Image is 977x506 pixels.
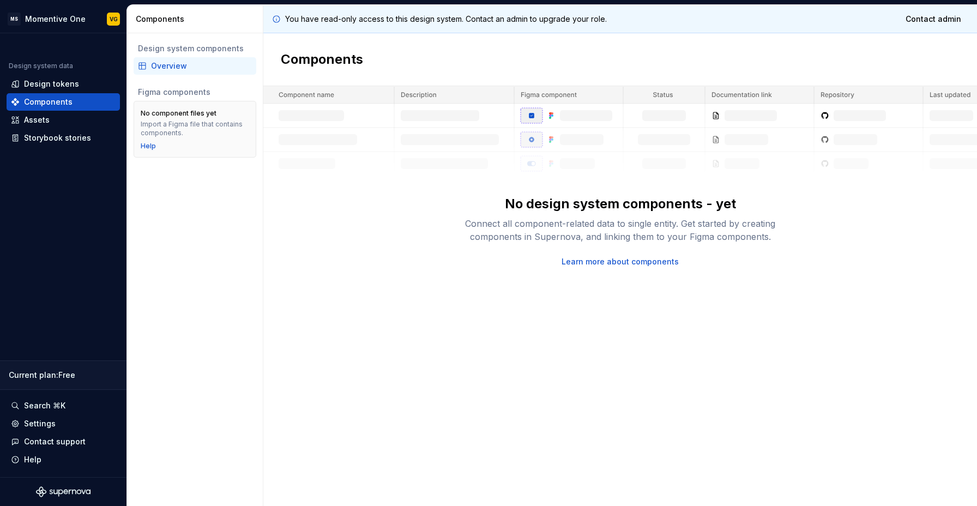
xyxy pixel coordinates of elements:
[138,43,252,54] div: Design system components
[8,13,21,26] div: MS
[7,451,120,468] button: Help
[136,14,258,25] div: Components
[505,195,736,213] div: No design system components - yet
[24,115,50,125] div: Assets
[24,79,79,89] div: Design tokens
[24,132,91,143] div: Storybook stories
[7,129,120,147] a: Storybook stories
[134,57,256,75] a: Overview
[141,120,249,137] div: Import a Figma file that contains components.
[7,397,120,414] button: Search ⌘K
[281,51,363,68] h2: Components
[24,97,73,107] div: Components
[24,400,65,411] div: Search ⌘K
[24,418,56,429] div: Settings
[110,15,118,23] div: VG
[25,14,86,25] div: Momentive One
[24,436,86,447] div: Contact support
[151,61,252,71] div: Overview
[285,14,607,25] p: You have read-only access to this design system. Contact an admin to upgrade your role.
[7,111,120,129] a: Assets
[9,62,73,70] div: Design system data
[446,217,795,243] div: Connect all component-related data to single entity. Get started by creating components in Supern...
[7,93,120,111] a: Components
[562,256,679,267] a: Learn more about components
[7,415,120,432] a: Settings
[7,75,120,93] a: Design tokens
[36,486,91,497] svg: Supernova Logo
[138,87,252,98] div: Figma components
[24,454,41,465] div: Help
[898,9,968,29] a: Contact admin
[141,142,156,150] a: Help
[141,109,216,118] div: No component files yet
[906,14,961,25] span: Contact admin
[9,370,118,381] div: Current plan : Free
[2,7,124,31] button: MSMomentive OneVG
[7,433,120,450] button: Contact support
